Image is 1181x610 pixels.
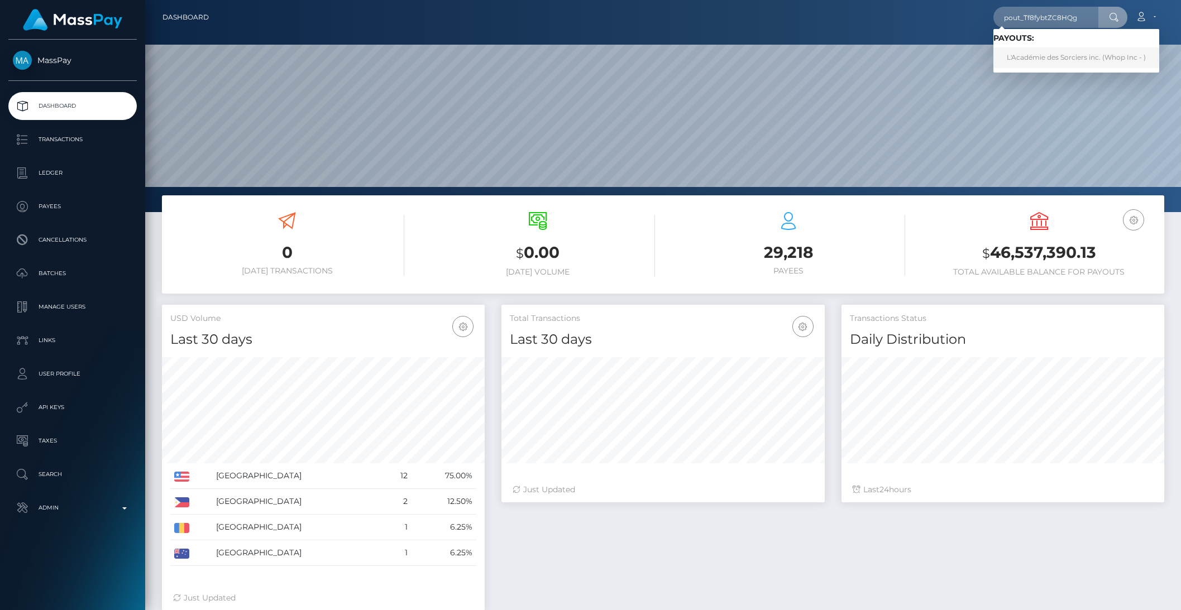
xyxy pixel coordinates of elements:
[170,313,476,324] h5: USD Volume
[170,266,404,276] h6: [DATE] Transactions
[174,472,189,482] img: US.png
[672,266,906,276] h6: Payees
[170,330,476,349] h4: Last 30 days
[212,489,384,515] td: [GEOGRAPHIC_DATA]
[853,484,1153,496] div: Last hours
[174,549,189,559] img: AU.png
[23,9,122,31] img: MassPay Logo
[850,330,1156,349] h4: Daily Distribution
[13,499,132,516] p: Admin
[212,540,384,566] td: [GEOGRAPHIC_DATA]
[982,246,990,261] small: $
[8,293,137,321] a: Manage Users
[513,484,813,496] div: Just Updated
[8,92,137,120] a: Dashboard
[922,242,1156,265] h3: 46,537,390.13
[13,198,132,215] p: Payees
[8,427,137,455] a: Taxes
[412,515,476,540] td: 6.25%
[162,6,209,29] a: Dashboard
[8,260,137,287] a: Batches
[8,326,137,354] a: Links
[13,332,132,349] p: Links
[510,330,816,349] h4: Last 30 days
[922,267,1156,277] h6: Total Available Balance for Payouts
[8,460,137,488] a: Search
[13,165,132,181] p: Ledger
[13,98,132,114] p: Dashboard
[13,51,32,70] img: MassPay
[13,265,132,282] p: Batches
[13,366,132,382] p: User Profile
[13,299,132,315] p: Manage Users
[384,489,412,515] td: 2
[850,313,1156,324] h5: Transactions Status
[672,242,906,263] h3: 29,218
[879,484,889,494] span: 24
[384,515,412,540] td: 1
[174,497,189,507] img: PH.png
[8,360,137,388] a: User Profile
[384,540,412,566] td: 1
[8,393,137,421] a: API Keys
[13,399,132,416] p: API Keys
[412,463,476,489] td: 75.00%
[8,494,137,522] a: Admin
[8,193,137,220] a: Payees
[212,515,384,540] td: [GEOGRAPHIC_DATA]
[212,463,384,489] td: [GEOGRAPHIC_DATA]
[993,7,1098,28] input: Search...
[421,267,655,277] h6: [DATE] Volume
[13,232,132,248] p: Cancellations
[993,33,1159,43] h6: Payouts:
[8,55,137,65] span: MassPay
[412,540,476,566] td: 6.25%
[412,489,476,515] td: 12.50%
[993,47,1159,68] a: L'Académie des Sorciers inc. (Whop Inc - )
[421,242,655,265] h3: 0.00
[384,463,412,489] td: 12
[8,126,137,153] a: Transactions
[13,433,132,449] p: Taxes
[8,159,137,187] a: Ledger
[510,313,816,324] h5: Total Transactions
[13,131,132,148] p: Transactions
[516,246,524,261] small: $
[13,466,132,483] p: Search
[173,592,474,604] div: Just Updated
[174,523,189,533] img: RO.png
[170,242,404,263] h3: 0
[8,226,137,254] a: Cancellations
